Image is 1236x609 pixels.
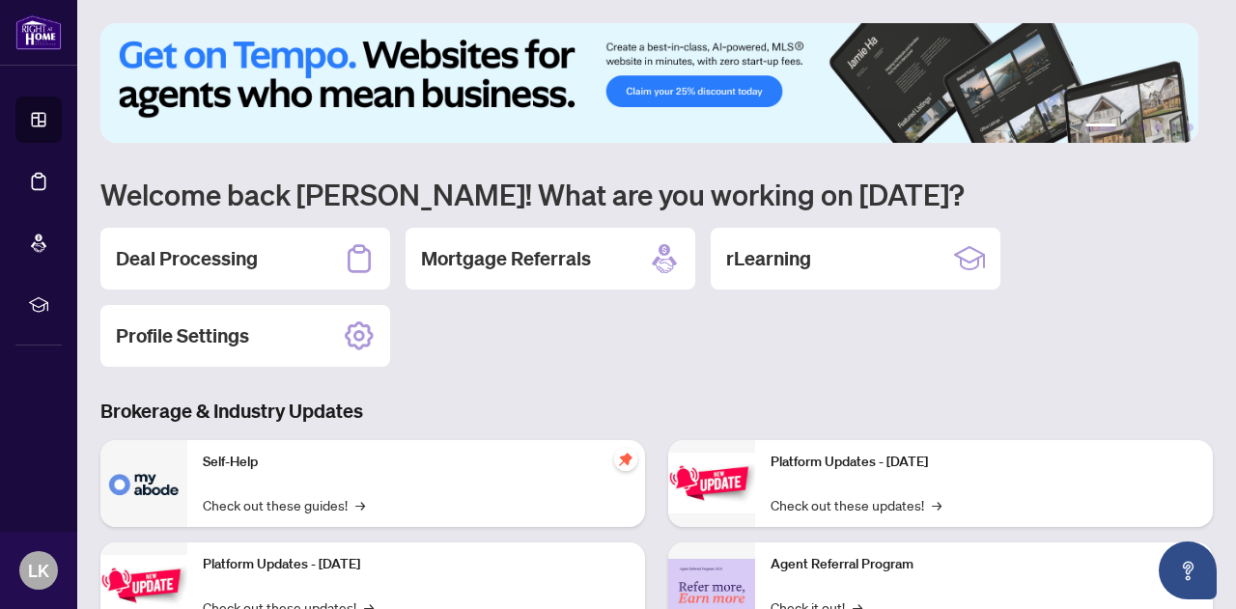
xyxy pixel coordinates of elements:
[203,494,365,515] a: Check out these guides!→
[15,14,62,50] img: logo
[100,176,1213,212] h1: Welcome back [PERSON_NAME]! What are you working on [DATE]?
[1085,124,1116,131] button: 1
[1155,124,1163,131] button: 4
[1170,124,1178,131] button: 5
[771,452,1197,473] p: Platform Updates - [DATE]
[932,494,941,515] span: →
[203,452,630,473] p: Self-Help
[421,245,591,272] h2: Mortgage Referrals
[771,494,941,515] a: Check out these updates!→
[28,557,49,584] span: LK
[1159,541,1217,599] button: Open asap
[355,494,365,515] span: →
[771,554,1197,575] p: Agent Referral Program
[668,453,755,513] img: Platform Updates - June 23, 2025
[100,440,187,527] img: Self-Help
[116,322,249,349] h2: Profile Settings
[116,245,258,272] h2: Deal Processing
[1139,124,1147,131] button: 3
[203,554,630,575] p: Platform Updates - [DATE]
[100,23,1198,143] img: Slide 0
[614,448,637,471] span: pushpin
[726,245,811,272] h2: rLearning
[100,398,1213,425] h3: Brokerage & Industry Updates
[1186,124,1194,131] button: 6
[1124,124,1132,131] button: 2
